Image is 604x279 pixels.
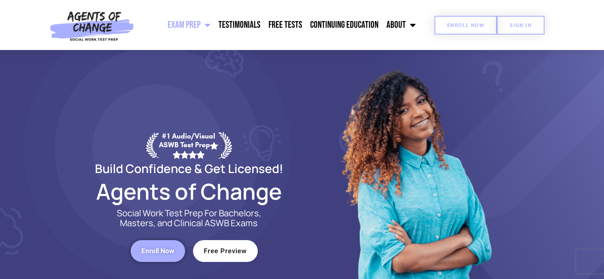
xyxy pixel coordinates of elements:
[204,248,247,254] span: Free Preview
[76,163,302,174] h2: Build Confidence & Get Licensed!
[164,15,214,35] a: Exam Prep
[141,248,174,254] span: Enroll Now
[509,23,532,28] span: SIGN IN
[108,208,270,228] p: Social Work Test Prep For Bachelors, Masters, and Clinical ASWB Exams
[497,16,544,35] a: SIGN IN
[434,16,497,35] a: Enroll Now
[76,182,302,200] h2: Agents of Change
[193,240,258,262] a: Free Preview
[214,15,264,35] a: Testimonials
[447,23,484,28] span: Enroll Now
[159,132,218,158] div: #1 Audio/Visual ASWB Test Prep
[306,15,382,35] a: Continuing Education
[382,15,420,35] a: About
[131,240,185,262] a: Enroll Now
[138,15,420,35] nav: Menu
[264,15,306,35] a: Free Tests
